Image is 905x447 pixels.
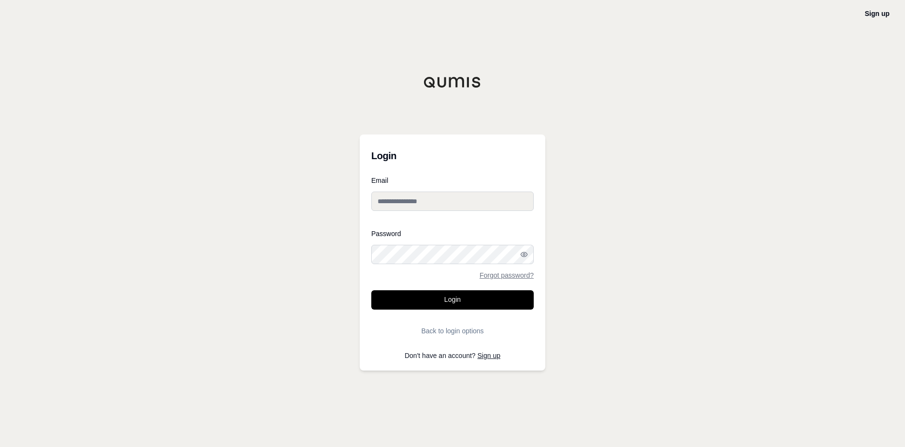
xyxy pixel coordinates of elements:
[371,290,534,310] button: Login
[371,146,534,165] h3: Login
[865,10,890,17] a: Sign up
[371,230,534,237] label: Password
[371,177,534,184] label: Email
[478,352,500,359] a: Sign up
[371,321,534,341] button: Back to login options
[480,272,534,279] a: Forgot password?
[423,76,482,88] img: Qumis
[371,352,534,359] p: Don't have an account?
